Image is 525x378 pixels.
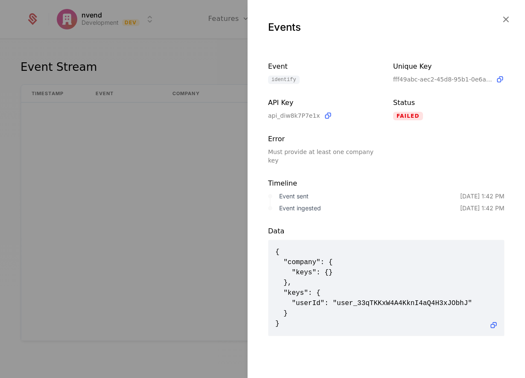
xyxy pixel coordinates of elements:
[275,247,497,329] span: { "company": { "keys": {} }, "keys": { "userId": "user_33qTKKxW4A4KknI4aQ4H3xJObhJ" } }
[268,98,379,108] div: API Key
[268,76,300,84] span: identify
[268,134,379,144] div: Error
[268,178,505,189] div: Timeline
[279,204,460,212] div: Event ingested
[268,20,505,34] div: Events
[460,192,505,201] div: [DATE] 1:42 PM
[279,192,460,201] div: Event sent
[268,226,505,236] div: Data
[393,112,423,120] span: failed
[460,204,505,212] div: [DATE] 1:42 PM
[268,111,320,120] span: api_diw8k7P7e1x
[268,61,379,72] div: Event
[393,75,492,84] span: fff49abc-aec2-45d8-95b1-0e6a3e034858
[393,98,505,108] div: Status
[268,148,379,165] div: Must provide at least one company key
[393,61,505,72] div: Unique Key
